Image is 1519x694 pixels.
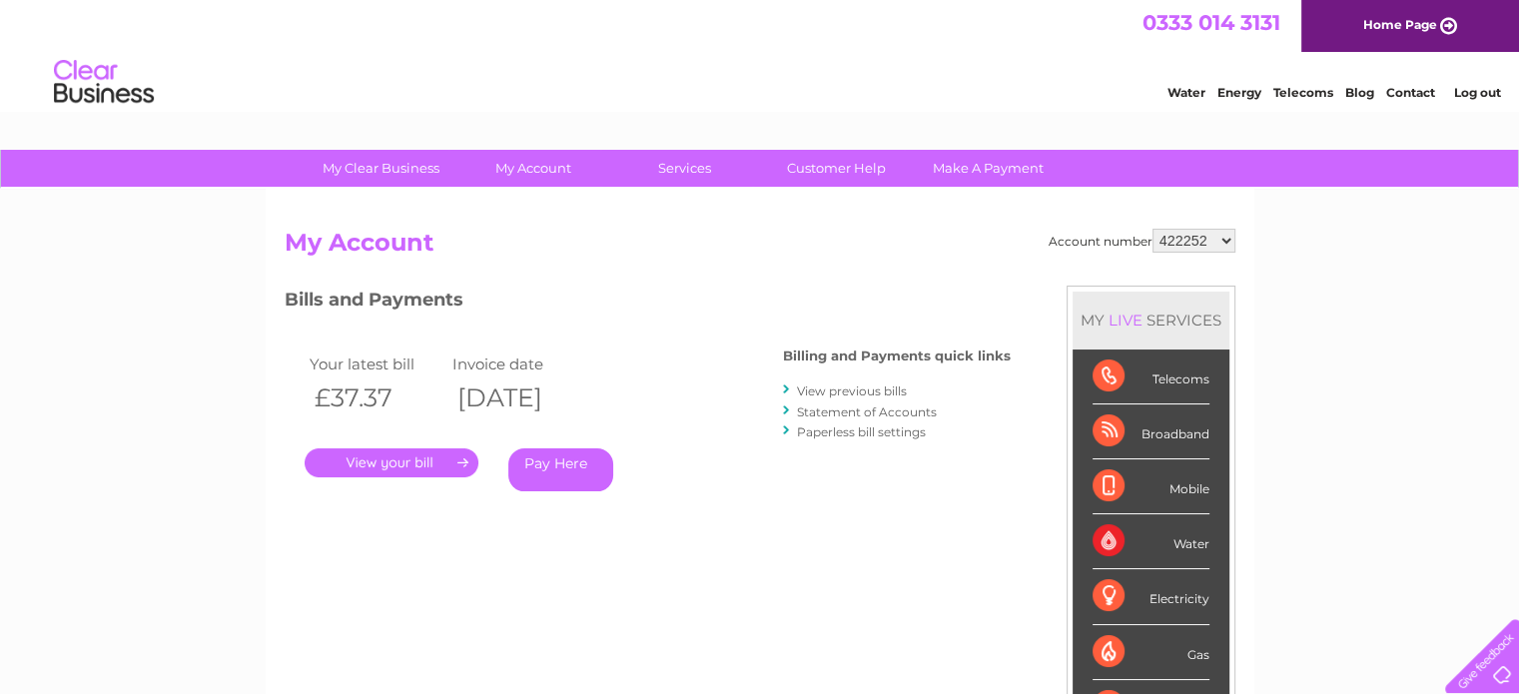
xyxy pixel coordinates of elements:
a: Paperless bill settings [797,424,926,439]
img: logo.png [53,52,155,113]
div: MY SERVICES [1073,292,1229,348]
div: LIVE [1105,311,1146,330]
a: Water [1167,85,1205,100]
td: Your latest bill [305,350,448,377]
div: Gas [1093,625,1209,680]
a: Pay Here [508,448,613,491]
a: Services [602,150,767,187]
td: Invoice date [447,350,591,377]
div: Telecoms [1093,349,1209,404]
th: £37.37 [305,377,448,418]
div: Account number [1049,229,1235,253]
a: Customer Help [754,150,919,187]
a: Log out [1453,85,1500,100]
a: Telecoms [1273,85,1333,100]
a: Energy [1217,85,1261,100]
a: My Clear Business [299,150,463,187]
a: Statement of Accounts [797,404,937,419]
div: Electricity [1093,569,1209,624]
h3: Bills and Payments [285,286,1011,321]
a: View previous bills [797,383,907,398]
h4: Billing and Payments quick links [783,348,1011,363]
a: . [305,448,478,477]
div: Broadband [1093,404,1209,459]
a: Contact [1386,85,1435,100]
div: Mobile [1093,459,1209,514]
div: Water [1093,514,1209,569]
a: My Account [450,150,615,187]
div: Clear Business is a trading name of Verastar Limited (registered in [GEOGRAPHIC_DATA] No. 3667643... [289,11,1232,97]
h2: My Account [285,229,1235,267]
a: Make A Payment [906,150,1071,187]
a: 0333 014 3131 [1142,10,1280,35]
a: Blog [1345,85,1374,100]
th: [DATE] [447,377,591,418]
